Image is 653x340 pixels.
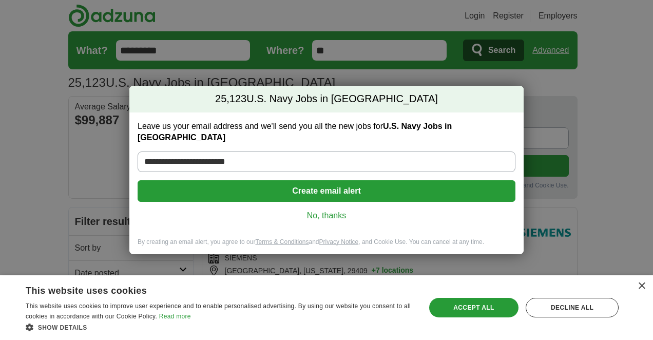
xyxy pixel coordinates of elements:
[255,238,309,245] a: Terms & Conditions
[138,122,452,142] strong: U.S. Navy Jobs in [GEOGRAPHIC_DATA]
[638,282,645,290] div: Close
[26,322,413,332] div: Show details
[26,281,388,297] div: This website uses cookies
[215,92,246,106] span: 25,123
[159,313,191,320] a: Read more, opens a new window
[26,303,411,320] span: This website uses cookies to improve user experience and to enable personalised advertising. By u...
[319,238,359,245] a: Privacy Notice
[129,238,524,255] div: By creating an email alert, you agree to our and , and Cookie Use. You can cancel at any time.
[526,298,619,317] div: Decline all
[429,298,519,317] div: Accept all
[38,324,87,331] span: Show details
[146,210,507,221] a: No, thanks
[138,121,515,143] label: Leave us your email address and we'll send you all the new jobs for
[129,86,524,112] h2: U.S. Navy Jobs in [GEOGRAPHIC_DATA]
[138,180,515,202] button: Create email alert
